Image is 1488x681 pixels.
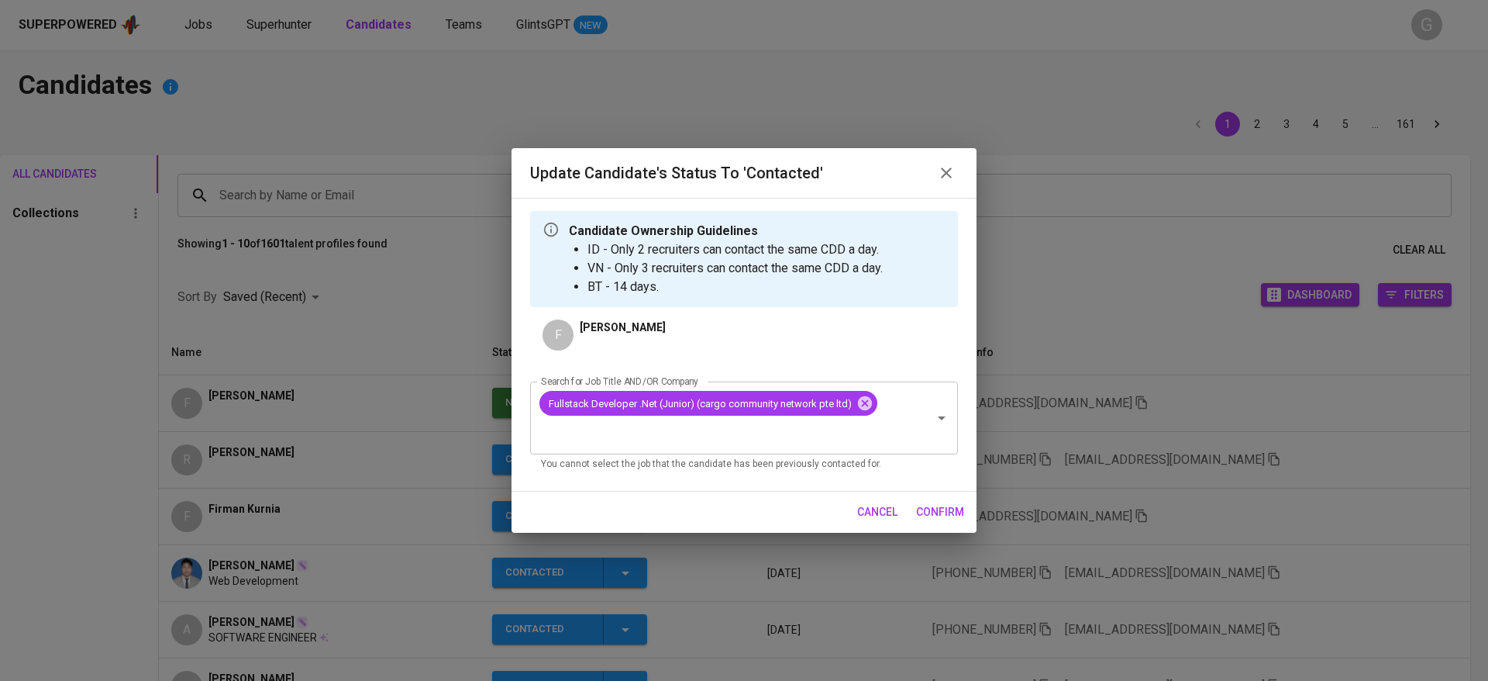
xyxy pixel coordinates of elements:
button: confirm [910,498,970,527]
p: Candidate Ownership Guidelines [569,222,883,240]
div: Fullstack Developer .Net (Junior) (cargo community network pte ltd) [539,391,877,416]
span: Fullstack Developer .Net (Junior) (cargo community network pte ltd) [539,396,861,411]
button: cancel [851,498,904,527]
li: VN - Only 3 recruiters can contact the same CDD a day. [587,259,883,278]
span: confirm [916,503,964,522]
p: You cannot select the job that the candidate has been previously contacted for. [541,457,947,472]
p: [PERSON_NAME] [580,320,666,335]
div: F [542,320,573,351]
span: cancel [857,503,897,522]
li: BT - 14 days. [587,278,883,296]
h6: Update Candidate's Status to 'Contacted' [530,161,823,185]
button: Open [931,407,952,429]
li: ID - Only 2 recruiters can contact the same CDD a day. [587,240,883,259]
